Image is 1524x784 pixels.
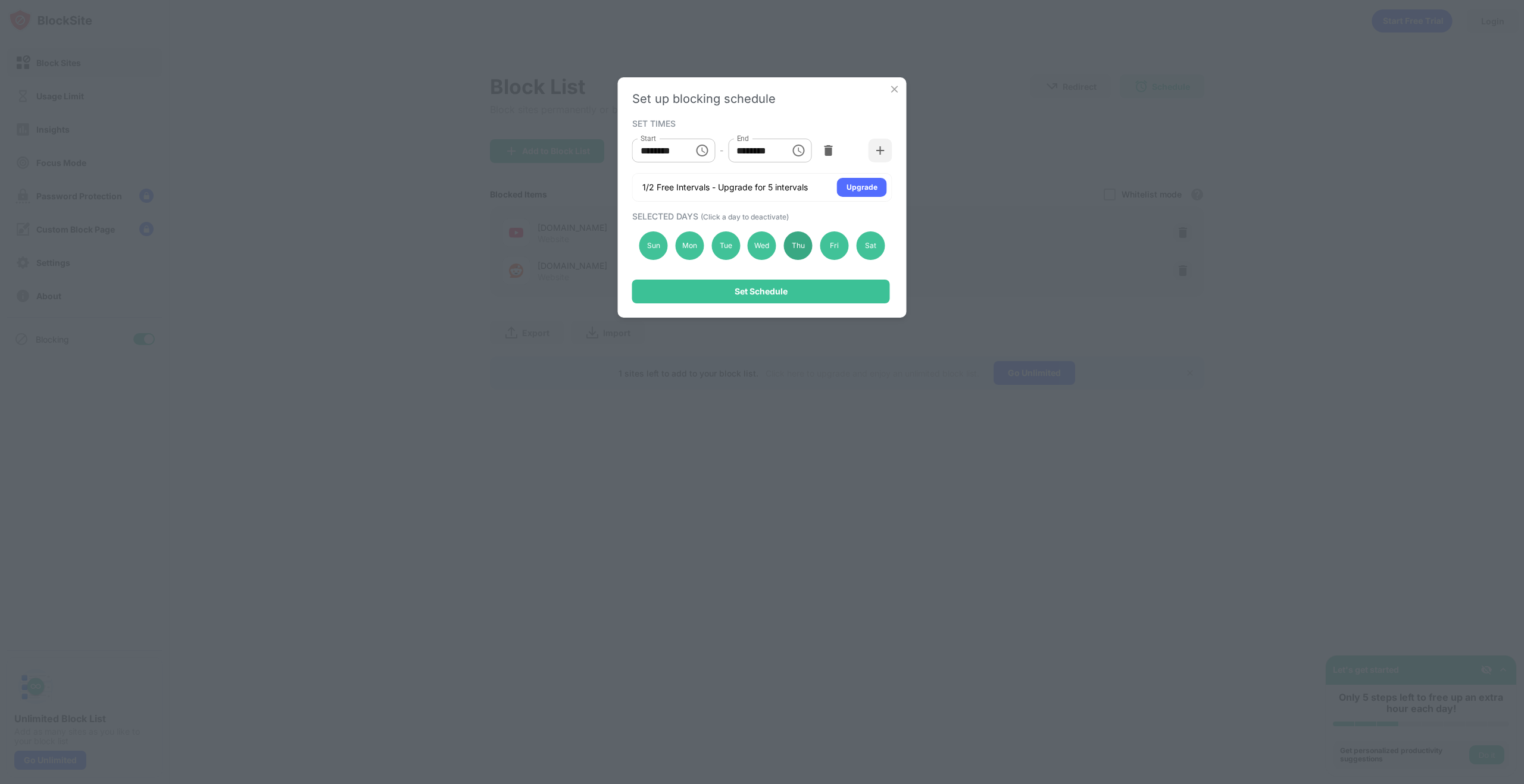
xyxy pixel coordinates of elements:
[675,231,704,260] div: Mon
[820,231,849,260] div: Fri
[720,144,723,157] div: -
[856,231,885,260] div: Sat
[690,139,714,162] button: Choose time, selected time is 12:00 AM
[642,181,808,193] div: 1/2 Free Intervals - Upgrade for 5 intervals
[632,211,889,221] div: SELECTED DAYS
[784,231,813,260] div: Thu
[632,118,889,128] div: SET TIMES
[736,133,749,143] label: End
[632,92,892,106] div: Set up blocking schedule
[641,133,656,143] label: Start
[748,231,776,260] div: Wed
[701,212,789,221] span: (Click a day to deactivate)
[639,231,668,260] div: Sun
[786,139,810,162] button: Choose time, selected time is 11:55 PM
[847,181,877,193] div: Upgrade
[711,231,740,260] div: Tue
[735,287,788,296] div: Set Schedule
[889,83,901,95] img: x-button.svg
